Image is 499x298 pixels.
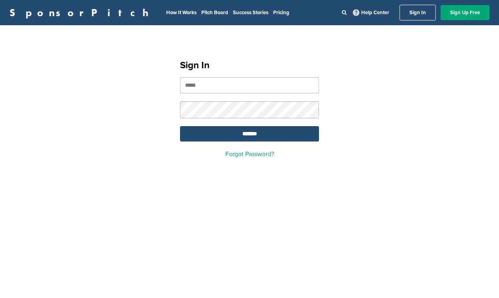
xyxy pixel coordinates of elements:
[233,9,268,16] a: Success Stories
[201,9,228,16] a: Pitch Board
[351,8,391,17] a: Help Center
[180,58,319,73] h1: Sign In
[9,7,154,18] a: SponsorPitch
[166,9,197,16] a: How It Works
[400,5,436,20] a: Sign In
[273,9,289,16] a: Pricing
[225,150,274,158] a: Forgot Password?
[441,5,490,20] a: Sign Up Free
